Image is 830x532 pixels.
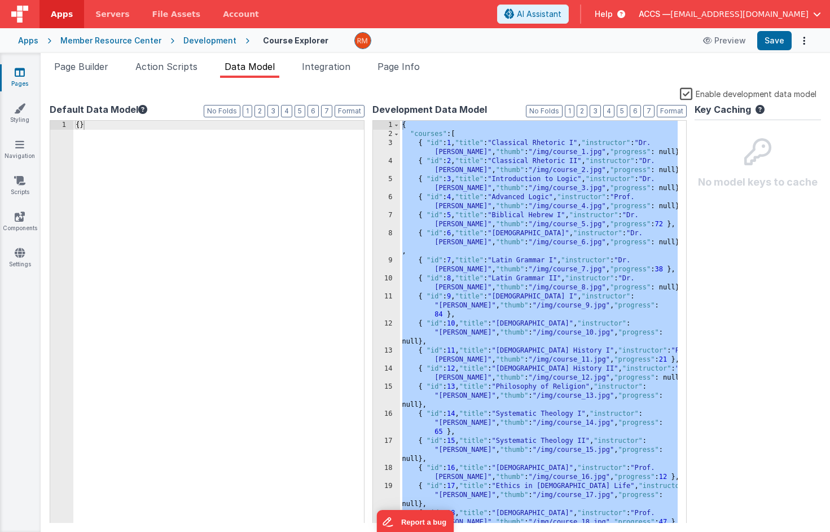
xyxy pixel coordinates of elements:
div: 3 [373,139,400,157]
div: 9 [373,256,400,274]
div: 10 [373,274,400,292]
h4: Course Explorer [263,36,328,45]
button: 7 [643,105,655,117]
h4: Key Caching [695,105,751,115]
img: 1e10b08f9103151d1000344c2f9be56b [355,33,371,49]
span: Data Model [225,61,275,72]
button: No Folds [204,105,240,117]
span: Page Info [377,61,420,72]
button: Options [796,33,812,49]
div: 18 [373,464,400,482]
button: Default Data Model [50,103,147,116]
span: Apps [51,8,73,20]
div: 8 [373,229,400,256]
button: ACCS — [EMAIL_ADDRESS][DOMAIN_NAME] [639,8,821,20]
span: Help [595,8,613,20]
button: 4 [603,105,614,117]
span: Page Builder [54,61,108,72]
button: AI Assistant [497,5,569,24]
span: Integration [302,61,350,72]
div: 5 [373,175,400,193]
span: ACCS — [639,8,670,20]
div: Development [183,35,236,46]
button: 5 [295,105,305,117]
div: 13 [373,346,400,364]
button: 4 [281,105,292,117]
div: 1 [50,121,73,130]
button: Save [757,31,792,50]
button: 1 [243,105,252,117]
button: 1 [565,105,574,117]
label: Enable development data model [680,87,816,100]
button: No Folds [526,105,563,117]
div: 19 [373,482,400,509]
div: 12 [373,319,400,346]
div: 2 [373,130,400,139]
button: 3 [267,105,279,117]
div: 7 [373,211,400,229]
div: 20 [373,509,400,527]
div: Member Resource Center [60,35,161,46]
span: File Assets [152,8,201,20]
button: 3 [590,105,601,117]
button: Format [657,105,687,117]
button: Format [335,105,365,117]
button: 5 [617,105,627,117]
div: 4 [373,157,400,175]
p: No model keys to cache [698,174,818,190]
div: 1 [373,121,400,130]
button: 2 [577,105,587,117]
span: Action Scripts [135,61,197,72]
button: 7 [321,105,332,117]
div: Apps [18,35,38,46]
div: 6 [373,193,400,211]
span: AI Assistant [517,8,561,20]
button: 6 [308,105,319,117]
div: 14 [373,364,400,382]
span: Servers [95,8,129,20]
div: 11 [373,292,400,319]
button: 6 [630,105,641,117]
button: 2 [254,105,265,117]
div: 17 [373,437,400,464]
div: 16 [373,410,400,437]
button: Preview [696,32,753,50]
div: 15 [373,382,400,410]
span: Development Data Model [372,103,487,116]
span: [EMAIL_ADDRESS][DOMAIN_NAME] [670,8,809,20]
